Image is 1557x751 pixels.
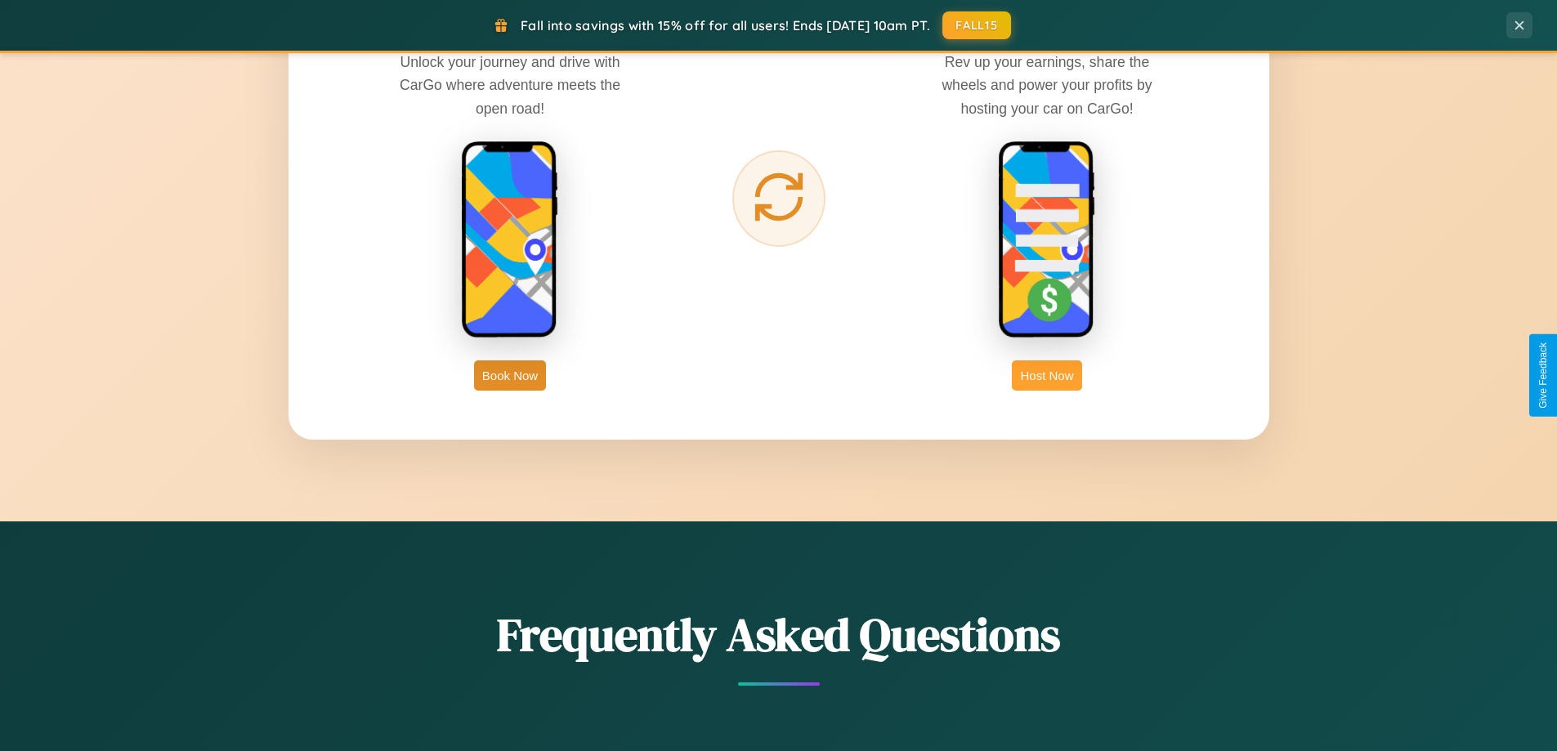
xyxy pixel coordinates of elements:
button: Book Now [474,360,546,391]
p: Rev up your earnings, share the wheels and power your profits by hosting your car on CarGo! [924,51,1170,119]
img: rent phone [461,141,559,340]
h2: Frequently Asked Questions [289,603,1269,666]
button: Host Now [1012,360,1081,391]
p: Unlock your journey and drive with CarGo where adventure meets the open road! [387,51,633,119]
span: Fall into savings with 15% off for all users! Ends [DATE] 10am PT. [521,17,930,34]
div: Give Feedback [1537,342,1549,409]
button: FALL15 [942,11,1011,39]
img: host phone [998,141,1096,340]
